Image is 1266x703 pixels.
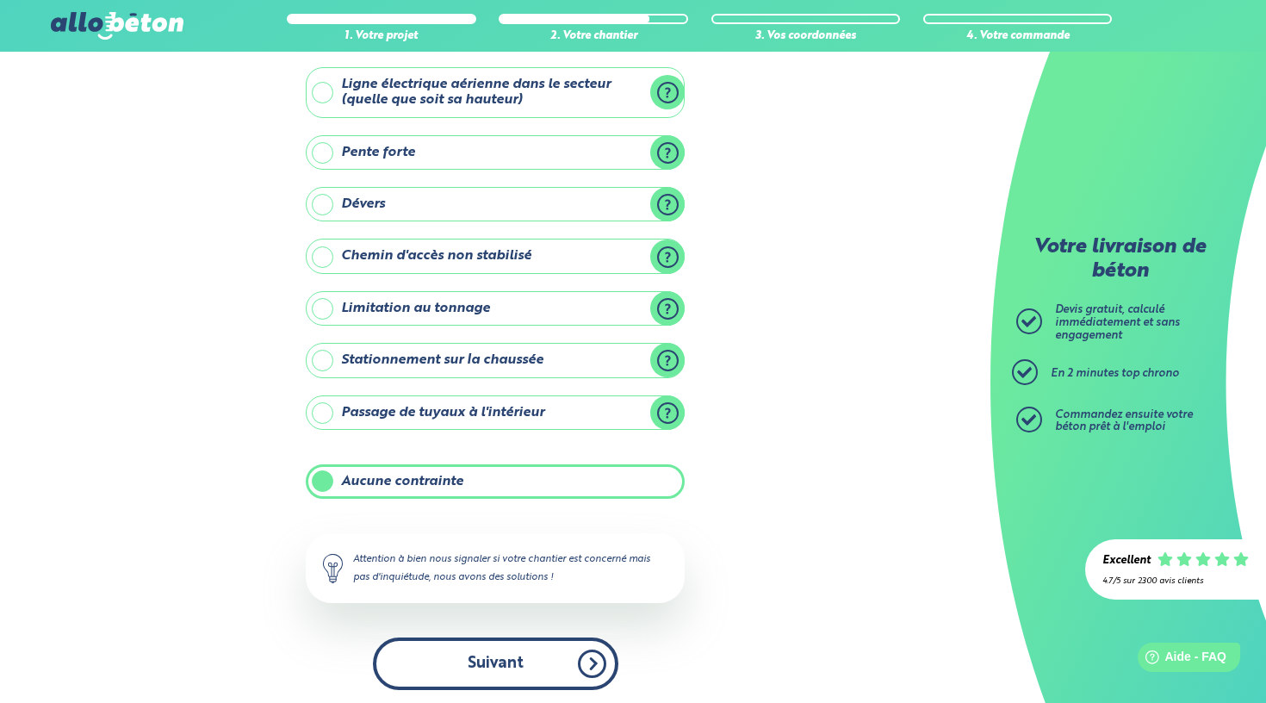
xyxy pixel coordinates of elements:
[51,12,183,40] img: allobéton
[306,395,685,430] label: Passage de tuyaux à l'intérieur
[711,30,901,43] div: 3. Vos coordonnées
[306,291,685,326] label: Limitation au tonnage
[306,239,685,273] label: Chemin d'accès non stabilisé
[1113,636,1247,684] iframe: Help widget launcher
[306,464,685,499] label: Aucune contrainte
[499,30,688,43] div: 2. Votre chantier
[923,30,1113,43] div: 4. Votre commande
[306,343,685,377] label: Stationnement sur la chaussée
[373,638,618,690] button: Suivant
[306,533,685,602] div: Attention à bien nous signaler si votre chantier est concerné mais pas d'inquiétude, nous avons d...
[306,135,685,170] label: Pente forte
[306,187,685,221] label: Dévers
[287,30,476,43] div: 1. Votre projet
[306,67,685,118] label: Ligne électrique aérienne dans le secteur (quelle que soit sa hauteur)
